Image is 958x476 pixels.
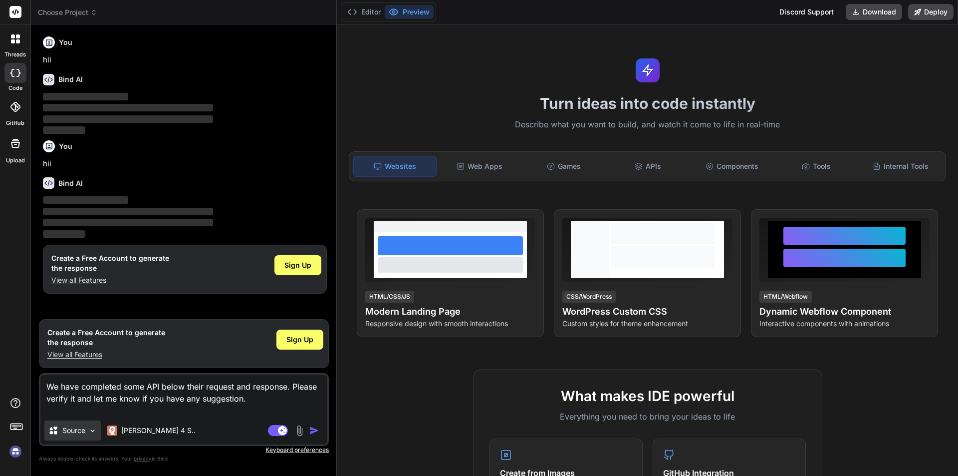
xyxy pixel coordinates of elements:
span: privacy [134,456,152,462]
p: Everything you need to bring your ideas to life [489,411,806,423]
div: Tools [775,156,858,177]
span: ‌ [43,196,128,204]
span: ‌ [43,230,85,238]
p: [PERSON_NAME] 4 S.. [121,426,196,436]
p: hii [43,158,327,170]
h4: Dynamic Webflow Component [759,305,930,319]
div: Internal Tools [859,156,942,177]
h6: You [59,37,72,47]
img: signin [7,443,24,460]
div: Discord Support [773,4,840,20]
img: Claude 4 Sonnet [107,426,117,436]
div: Web Apps [439,156,521,177]
div: CSS/WordPress [562,291,616,303]
div: HTML/CSS/JS [365,291,414,303]
div: Websites [353,156,437,177]
p: Custom styles for theme enhancement [562,319,732,329]
button: Deploy [908,4,954,20]
p: Keyboard preferences [39,446,329,454]
h6: You [59,141,72,151]
h2: What makes IDE powerful [489,386,806,407]
span: ‌ [43,208,213,215]
h1: Create a Free Account to generate the response [47,328,165,348]
p: hii [43,54,327,66]
img: icon [309,426,319,436]
span: ‌ [43,104,213,111]
div: Components [691,156,773,177]
label: GitHub [6,119,24,127]
p: Always double-check its answers. Your in Bind [39,454,329,464]
label: code [8,84,22,92]
div: HTML/Webflow [759,291,812,303]
textarea: We have completed some API below their request and response. Please verify it and let me know if ... [40,375,327,417]
span: Sign Up [284,260,311,270]
button: Preview [385,5,434,19]
p: Source [62,426,85,436]
span: Choose Project [38,7,97,17]
button: Editor [343,5,385,19]
span: ‌ [43,115,213,123]
p: View all Features [47,350,165,360]
label: Upload [6,156,25,165]
h1: Turn ideas into code instantly [343,94,952,112]
p: Interactive components with animations [759,319,930,329]
img: attachment [294,425,305,437]
p: Responsive design with smooth interactions [365,319,535,329]
h4: Modern Landing Page [365,305,535,319]
span: ‌ [43,219,213,226]
button: Download [846,4,902,20]
div: APIs [607,156,689,177]
span: ‌ [43,126,85,134]
p: View all Features [51,275,169,285]
span: ‌ [43,93,128,100]
h6: Bind AI [58,74,83,84]
h6: Bind AI [58,178,83,188]
span: Sign Up [286,335,313,345]
h4: WordPress Custom CSS [562,305,732,319]
label: threads [4,50,26,59]
h1: Create a Free Account to generate the response [51,253,169,273]
img: Pick Models [88,427,97,435]
p: Describe what you want to build, and watch it come to life in real-time [343,118,952,131]
div: Games [523,156,605,177]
